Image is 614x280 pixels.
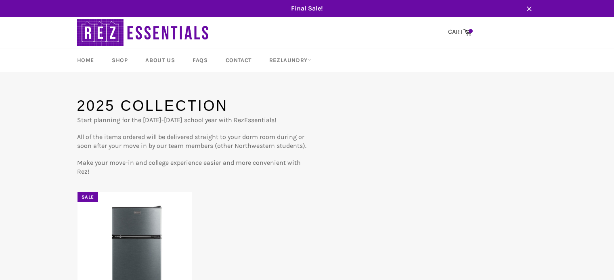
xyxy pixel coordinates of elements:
div: Sale [78,192,98,202]
a: RezLaundry [261,48,319,72]
span: Final Sale! [69,4,545,13]
a: About Us [137,48,183,72]
a: FAQs [184,48,216,72]
a: Contact [218,48,260,72]
p: Start planning for the [DATE]-[DATE] school year with RezEssentials! [77,116,307,124]
a: Shop [104,48,136,72]
p: Make your move-in and college experience easier and more convenient with Rez! [77,158,307,176]
a: CART [444,24,476,41]
p: All of the items ordered will be delivered straight to your dorm room during or soon after your m... [77,133,307,150]
a: Home [69,48,102,72]
h1: 2025 Collection [77,96,307,116]
img: RezEssentials [77,17,210,48]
